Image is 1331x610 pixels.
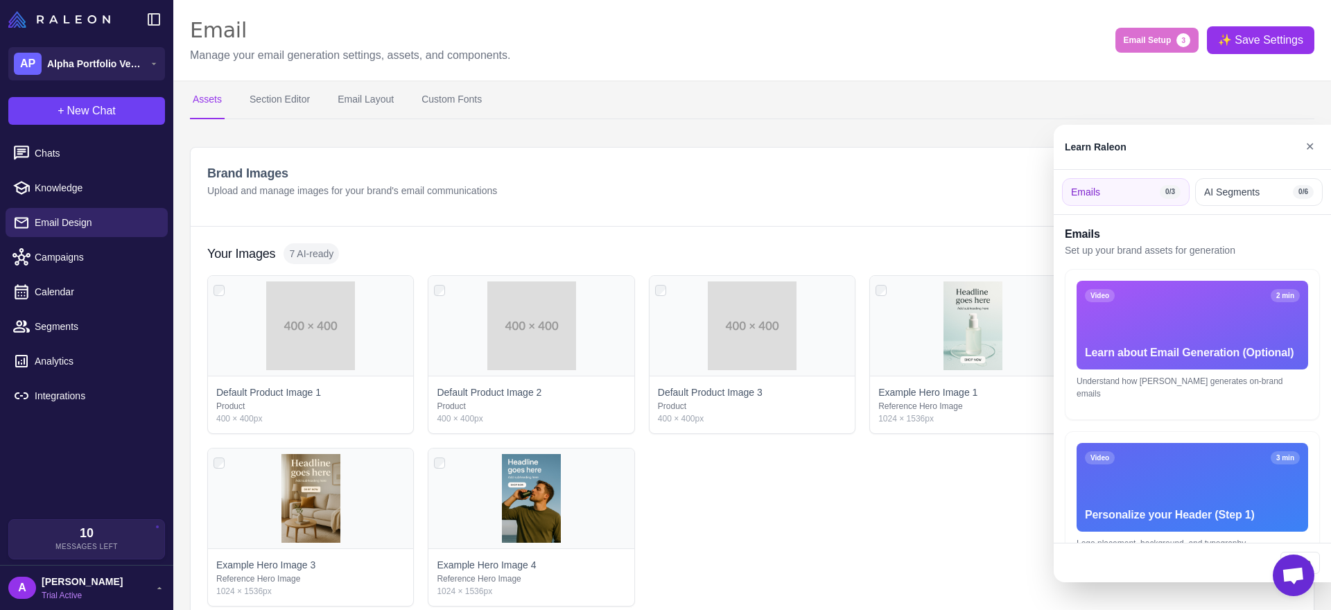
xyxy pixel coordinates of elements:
[1085,451,1115,464] span: Video
[1077,537,1308,550] div: Logo placement, background, and typography
[1300,133,1320,161] button: Close
[1065,139,1126,155] div: Learn Raleon
[1271,451,1300,464] span: 3 min
[1271,289,1300,302] span: 2 min
[1065,243,1320,258] p: Set up your brand assets for generation
[1085,289,1115,302] span: Video
[1085,507,1300,523] div: Personalize your Header (Step 1)
[1280,552,1320,574] button: Close
[1195,178,1323,206] button: AI Segments0/6
[1204,184,1260,200] span: AI Segments
[1085,345,1300,361] div: Learn about Email Generation (Optional)
[1071,184,1100,200] span: Emails
[1062,178,1190,206] button: Emails0/3
[1273,555,1314,596] div: Open chat
[1077,375,1308,400] div: Understand how [PERSON_NAME] generates on-brand emails
[1293,185,1314,199] span: 0/6
[1160,185,1181,199] span: 0/3
[1065,226,1320,243] h3: Emails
